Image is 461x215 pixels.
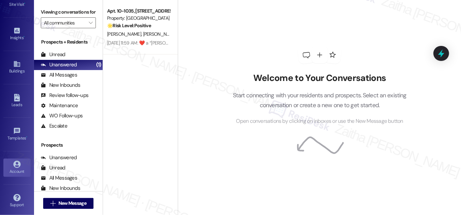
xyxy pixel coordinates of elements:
[107,15,170,22] div: Property: [GEOGRAPHIC_DATA]
[41,185,80,192] div: New Inbounds
[107,31,143,37] span: [PERSON_NAME]
[44,17,85,28] input: All communities
[41,112,83,119] div: WO Follow-ups
[3,25,31,43] a: Insights •
[34,38,103,46] div: Prospects + Residents
[222,73,417,84] h2: Welcome to Your Conversations
[3,58,31,77] a: Buildings
[143,31,177,37] span: [PERSON_NAME]
[41,51,65,58] div: Unread
[34,142,103,149] div: Prospects
[3,125,31,144] a: Templates •
[107,22,151,29] strong: 🌟 Risk Level: Positive
[41,122,67,130] div: Escalate
[3,159,31,177] a: Account
[236,117,403,126] span: Open conversations by clicking on inboxes or use the New Message button
[41,175,77,182] div: All Messages
[222,90,417,110] p: Start connecting with your residents and prospects. Select an existing conversation or create a n...
[95,60,103,70] div: (1)
[89,20,92,26] i: 
[41,164,65,171] div: Unread
[107,7,170,15] div: Apt. 10-1035, [STREET_ADDRESS]
[41,71,77,79] div: All Messages
[41,92,88,99] div: Review follow-ups
[26,135,27,139] span: •
[41,7,96,17] label: Viewing conversations for
[23,34,24,39] span: •
[43,198,93,209] button: New Message
[41,102,78,109] div: Maintenance
[41,82,80,89] div: New Inbounds
[58,200,86,207] span: New Message
[3,192,31,210] a: Support
[41,154,77,161] div: Unanswered
[41,61,77,68] div: Unanswered
[24,1,25,6] span: •
[3,92,31,110] a: Leads
[50,201,55,206] i: 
